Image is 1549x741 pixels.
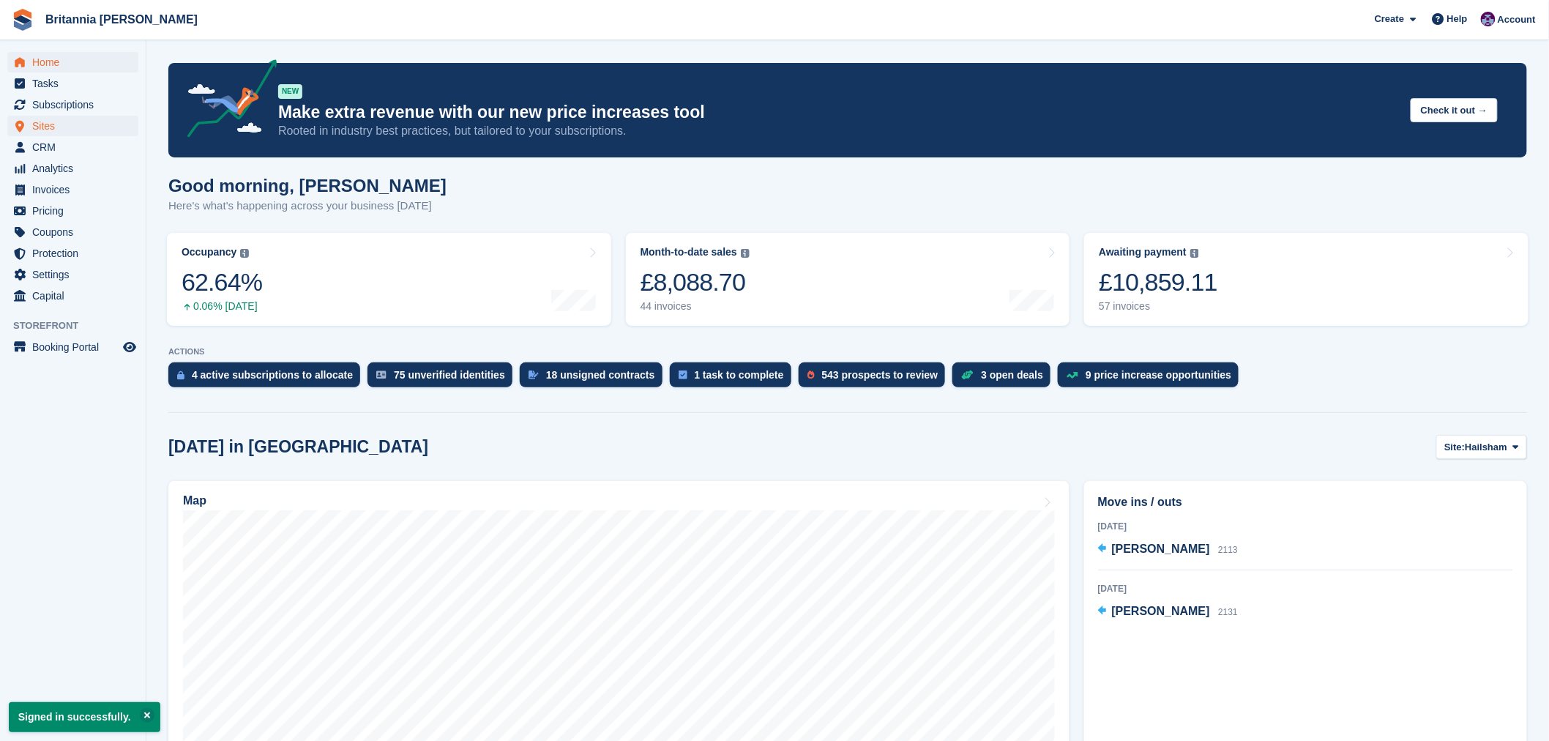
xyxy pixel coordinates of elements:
div: 543 prospects to review [822,369,938,381]
span: Booking Portal [32,337,120,357]
img: Lee Dadgostar [1481,12,1496,26]
div: 57 invoices [1099,300,1217,313]
a: menu [7,222,138,242]
a: menu [7,243,138,264]
div: 3 open deals [981,369,1043,381]
div: 62.64% [182,267,262,297]
img: verify_identity-adf6edd0f0f0b5bbfe63781bf79b02c33cf7c696d77639b501bdc392416b5a36.svg [376,370,387,379]
a: menu [7,52,138,72]
span: Account [1498,12,1536,27]
a: menu [7,116,138,136]
p: ACTIONS [168,347,1527,357]
div: [DATE] [1098,582,1513,595]
h2: [DATE] in [GEOGRAPHIC_DATA] [168,437,428,457]
a: [PERSON_NAME] 2113 [1098,540,1238,559]
img: prospect-51fa495bee0391a8d652442698ab0144808aea92771e9ea1ae160a38d050c398.svg [807,370,815,379]
img: deal-1b604bf984904fb50ccaf53a9ad4b4a5d6e5aea283cecdc64d6e3604feb123c2.svg [961,370,974,380]
div: Occupancy [182,246,236,258]
div: NEW [278,84,302,99]
p: Signed in successfully. [9,702,160,732]
a: menu [7,179,138,200]
span: 2113 [1218,545,1238,555]
span: Sites [32,116,120,136]
h1: Good morning, [PERSON_NAME] [168,176,447,196]
span: Capital [32,286,120,306]
a: menu [7,158,138,179]
div: 9 price increase opportunities [1086,369,1231,381]
span: Settings [32,264,120,285]
a: Occupancy 62.64% 0.06% [DATE] [167,233,611,326]
span: Coupons [32,222,120,242]
div: 18 unsigned contracts [546,369,655,381]
span: Site: [1444,440,1465,455]
a: 4 active subscriptions to allocate [168,362,367,395]
p: Rooted in industry best practices, but tailored to your subscriptions. [278,123,1399,139]
a: 9 price increase opportunities [1058,362,1246,395]
img: task-75834270c22a3079a89374b754ae025e5fb1db73e45f91037f5363f120a921f8.svg [679,370,687,379]
span: [PERSON_NAME] [1112,605,1210,617]
span: Pricing [32,201,120,221]
span: CRM [32,137,120,157]
img: active_subscription_to_allocate_icon-d502201f5373d7db506a760aba3b589e785aa758c864c3986d89f69b8ff3... [177,370,184,380]
a: menu [7,264,138,285]
span: Home [32,52,120,72]
a: 543 prospects to review [799,362,953,395]
img: icon-info-grey-7440780725fd019a000dd9b08b2336e03edf1995a4989e88bcd33f0948082b44.svg [1190,249,1199,258]
span: Storefront [13,319,146,333]
span: 2131 [1218,607,1238,617]
p: Make extra revenue with our new price increases tool [278,102,1399,123]
img: contract_signature_icon-13c848040528278c33f63329250d36e43548de30e8caae1d1a13099fd9432cc5.svg [529,370,539,379]
div: 75 unverified identities [394,369,505,381]
a: menu [7,94,138,115]
span: [PERSON_NAME] [1112,543,1210,555]
div: £10,859.11 [1099,267,1217,297]
span: Create [1375,12,1404,26]
a: 3 open deals [952,362,1058,395]
a: menu [7,137,138,157]
span: Subscriptions [32,94,120,115]
img: icon-info-grey-7440780725fd019a000dd9b08b2336e03edf1995a4989e88bcd33f0948082b44.svg [240,249,249,258]
a: menu [7,201,138,221]
a: menu [7,337,138,357]
a: [PERSON_NAME] 2131 [1098,603,1238,622]
span: Invoices [32,179,120,200]
a: Awaiting payment £10,859.11 57 invoices [1084,233,1529,326]
p: Here's what's happening across your business [DATE] [168,198,447,215]
a: 75 unverified identities [367,362,520,395]
h2: Move ins / outs [1098,494,1513,511]
h2: Map [183,494,206,507]
div: [DATE] [1098,520,1513,533]
a: menu [7,286,138,306]
span: Help [1447,12,1468,26]
div: 0.06% [DATE] [182,300,262,313]
button: Site: Hailsham [1436,435,1527,459]
span: Hailsham [1465,440,1507,455]
div: 1 task to complete [695,369,784,381]
a: 1 task to complete [670,362,799,395]
a: Month-to-date sales £8,088.70 44 invoices [626,233,1070,326]
div: Awaiting payment [1099,246,1187,258]
a: Preview store [121,338,138,356]
a: Britannia [PERSON_NAME] [40,7,204,31]
div: Month-to-date sales [641,246,737,258]
span: Protection [32,243,120,264]
div: 44 invoices [641,300,750,313]
img: price_increase_opportunities-93ffe204e8149a01c8c9dc8f82e8f89637d9d84a8eef4429ea346261dce0b2c0.svg [1067,372,1078,379]
button: Check it out → [1411,98,1498,122]
div: 4 active subscriptions to allocate [192,369,353,381]
img: stora-icon-8386f47178a22dfd0bd8f6a31ec36ba5ce8667c1dd55bd0f319d3a0aa187defe.svg [12,9,34,31]
div: £8,088.70 [641,267,750,297]
span: Tasks [32,73,120,94]
img: icon-info-grey-7440780725fd019a000dd9b08b2336e03edf1995a4989e88bcd33f0948082b44.svg [741,249,750,258]
a: menu [7,73,138,94]
a: 18 unsigned contracts [520,362,670,395]
img: price-adjustments-announcement-icon-8257ccfd72463d97f412b2fc003d46551f7dbcb40ab6d574587a9cd5c0d94... [175,59,277,143]
span: Analytics [32,158,120,179]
